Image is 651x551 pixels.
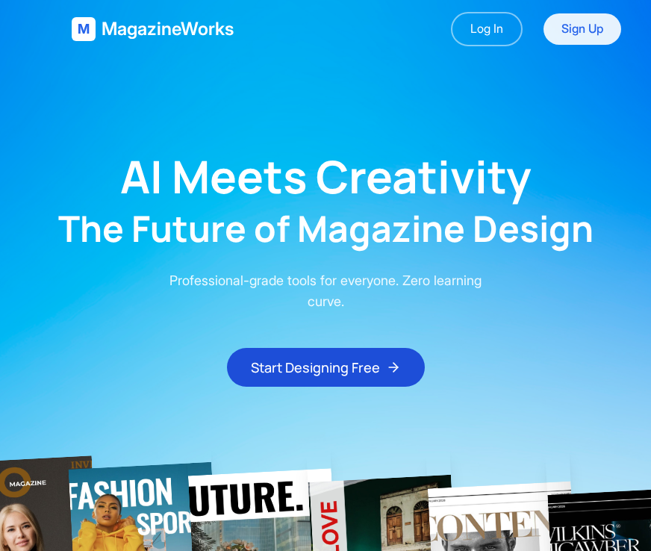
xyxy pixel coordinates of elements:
[158,270,493,312] p: Professional-grade tools for everyone. Zero learning curve.
[120,154,532,199] h1: AI Meets Creativity
[58,211,594,246] h2: The Future of Magazine Design
[102,17,234,41] span: MagazineWorks
[451,12,523,46] a: Log In
[543,13,621,45] a: Sign Up
[227,348,425,387] button: Start Designing Free
[78,19,90,40] span: M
